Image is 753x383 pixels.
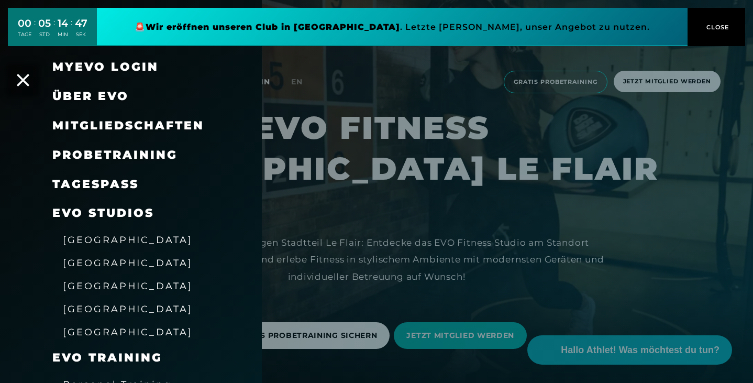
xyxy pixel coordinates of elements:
div: 47 [75,16,87,31]
div: SEK [75,31,87,38]
div: STD [38,31,51,38]
div: 05 [38,16,51,31]
div: 00 [18,16,31,31]
span: CLOSE [704,23,729,32]
span: Über EVO [52,89,129,103]
div: : [53,17,55,45]
div: : [34,17,36,45]
div: 14 [58,16,68,31]
button: CLOSE [688,8,745,46]
div: : [71,17,72,45]
a: MyEVO Login [52,60,159,74]
div: TAGE [18,31,31,38]
div: MIN [58,31,68,38]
